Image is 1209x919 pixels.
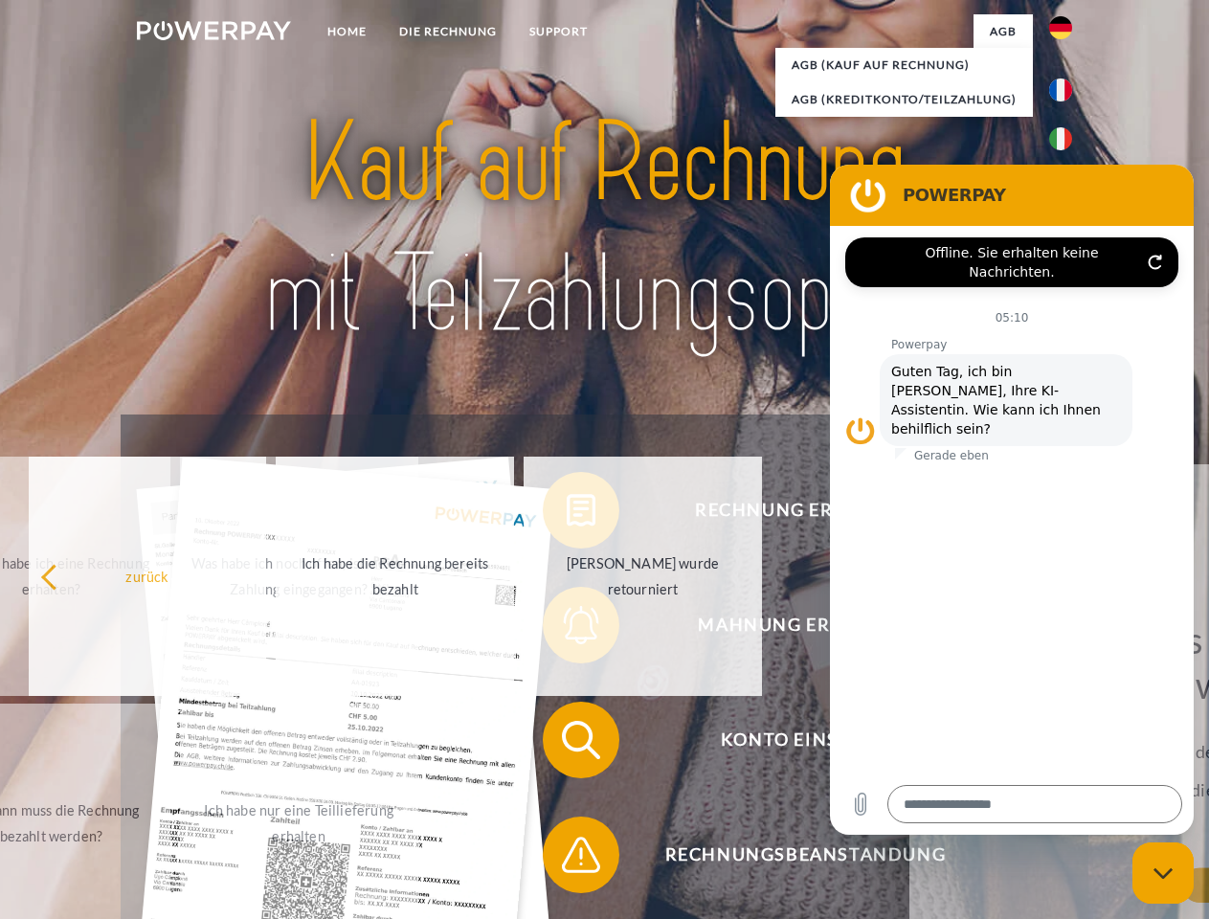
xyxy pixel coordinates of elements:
div: [PERSON_NAME] wurde retourniert [535,550,750,602]
a: AGB (Kauf auf Rechnung) [775,48,1033,82]
button: Rechnungsbeanstandung [543,817,1041,893]
div: Ich habe die Rechnung bereits bezahlt [287,550,503,602]
a: AGB (Kreditkonto/Teilzahlung) [775,82,1033,117]
button: Rechnung erhalten? [543,472,1041,549]
img: qb_warning.svg [557,831,605,879]
img: de [1049,16,1072,39]
img: it [1049,127,1072,150]
span: Konto einsehen [571,702,1040,778]
div: zurück [40,563,256,589]
iframe: Schaltfläche zum Öffnen des Messaging-Fensters; Konversation läuft [1132,842,1194,904]
a: agb [974,14,1033,49]
iframe: Messaging-Fenster [830,165,1194,835]
a: Home [311,14,383,49]
img: fr [1049,78,1072,101]
a: SUPPORT [513,14,604,49]
span: Rechnungsbeanstandung [571,817,1040,893]
button: Mahnung erhalten? [543,587,1041,663]
span: Rechnung erhalten? [571,472,1040,549]
div: Ich habe nur eine Teillieferung erhalten [191,797,407,849]
button: Konto einsehen [543,702,1041,778]
img: title-powerpay_de.svg [183,92,1026,367]
img: qb_search.svg [557,716,605,764]
a: DIE RECHNUNG [383,14,513,49]
img: logo-powerpay-white.svg [137,21,291,40]
span: Mahnung erhalten? [571,587,1040,663]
